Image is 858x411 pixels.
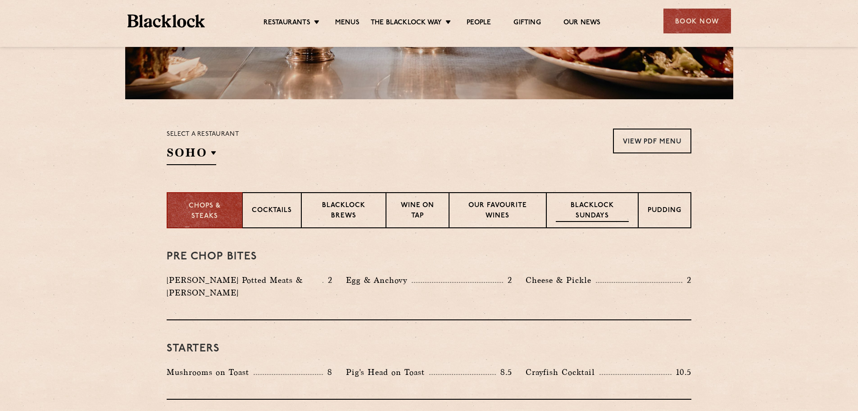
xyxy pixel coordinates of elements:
[467,18,491,28] a: People
[496,366,512,378] p: 8.5
[335,18,359,28] a: Menus
[563,18,601,28] a: Our News
[177,201,233,222] p: Chops & Steaks
[252,206,292,217] p: Cocktails
[346,274,412,286] p: Egg & Anchovy
[395,201,440,222] p: Wine on Tap
[513,18,540,28] a: Gifting
[648,206,681,217] p: Pudding
[167,251,691,263] h3: Pre Chop Bites
[311,201,377,222] p: Blacklock Brews
[503,274,512,286] p: 2
[526,366,599,379] p: Crayfish Cocktail
[167,343,691,355] h3: Starters
[682,274,691,286] p: 2
[167,274,322,299] p: [PERSON_NAME] Potted Meats & [PERSON_NAME]
[127,14,205,28] img: BL_Textured_Logo-footer-cropped.svg
[323,274,332,286] p: 2
[672,366,691,378] p: 10.5
[613,129,691,153] a: View PDF Menu
[556,201,629,222] p: Blacklock Sundays
[663,9,731,33] div: Book Now
[526,274,596,286] p: Cheese & Pickle
[167,129,239,140] p: Select a restaurant
[167,145,216,165] h2: SOHO
[263,18,310,28] a: Restaurants
[323,366,332,378] p: 8
[167,366,254,379] p: Mushrooms on Toast
[346,366,429,379] p: Pig's Head on Toast
[371,18,442,28] a: The Blacklock Way
[459,201,536,222] p: Our favourite wines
